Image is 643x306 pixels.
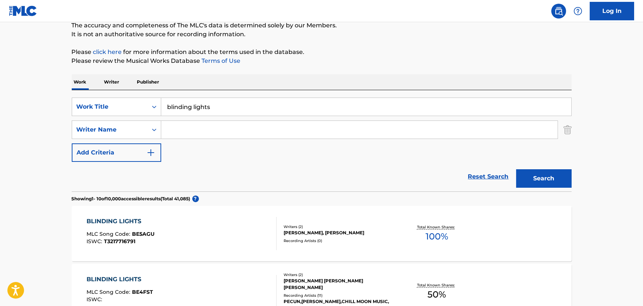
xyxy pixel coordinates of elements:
[104,238,135,245] span: T3217716791
[590,2,634,20] a: Log In
[426,230,448,243] span: 100 %
[192,195,199,202] span: ?
[132,289,153,295] span: BE4FST
[516,169,572,188] button: Search
[571,4,585,18] div: Help
[427,288,446,301] span: 50 %
[72,98,572,191] form: Search Form
[72,74,89,90] p: Work
[87,231,132,237] span: MLC Song Code :
[417,282,457,288] p: Total Known Shares:
[87,296,104,303] span: ISWC :
[564,120,572,139] img: Delete Criterion
[72,21,572,30] p: The accuracy and completeness of The MLC's data is determined solely by our Members.
[9,6,37,16] img: MLC Logo
[554,7,563,16] img: search
[87,275,153,284] div: BLINDING LIGHTS
[72,30,572,39] p: It is not an authoritative source for recording information.
[132,231,155,237] span: BE5AGU
[102,74,122,90] p: Writer
[284,224,395,229] div: Writers ( 2 )
[77,102,143,111] div: Work Title
[135,74,162,90] p: Publisher
[146,148,155,157] img: 9d2ae6d4665cec9f34b9.svg
[87,289,132,295] span: MLC Song Code :
[77,125,143,134] div: Writer Name
[284,229,395,236] div: [PERSON_NAME], [PERSON_NAME]
[72,195,190,202] p: Showing 1 - 10 of 10,000 accessible results (Total 41,085 )
[87,238,104,245] span: ISWC :
[284,238,395,244] div: Recording Artists ( 0 )
[72,48,572,57] p: Please for more information about the terms used in the database.
[93,48,122,55] a: click here
[284,293,395,298] div: Recording Artists ( 11 )
[284,272,395,278] div: Writers ( 2 )
[72,143,161,162] button: Add Criteria
[284,278,395,291] div: [PERSON_NAME] [PERSON_NAME] [PERSON_NAME]
[573,7,582,16] img: help
[464,169,512,185] a: Reset Search
[551,4,566,18] a: Public Search
[200,57,241,64] a: Terms of Use
[417,224,457,230] p: Total Known Shares:
[72,206,572,261] a: BLINDING LIGHTSMLC Song Code:BE5AGUISWC:T3217716791Writers (2)[PERSON_NAME], [PERSON_NAME]Recordi...
[72,57,572,65] p: Please review the Musical Works Database
[87,217,155,226] div: BLINDING LIGHTS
